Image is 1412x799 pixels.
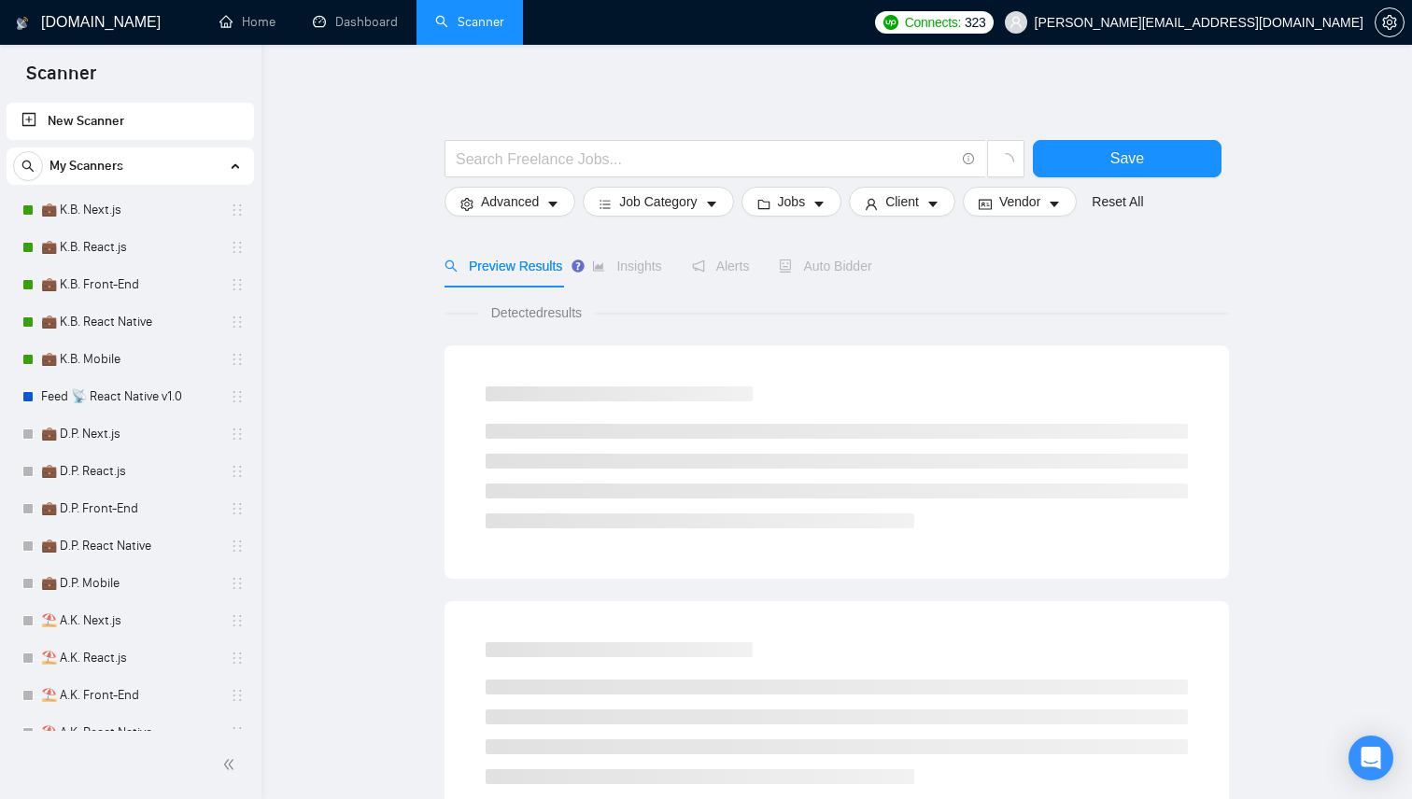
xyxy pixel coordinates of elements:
[1375,15,1405,30] a: setting
[41,639,219,677] a: ⛱️ A.K. React.js
[592,259,661,273] span: Insights
[445,187,575,217] button: settingAdvancedcaret-down
[1092,191,1143,212] a: Reset All
[997,153,1014,170] span: loading
[865,197,878,211] span: user
[41,229,219,266] a: 💼 K.B. React.js
[230,539,245,554] span: holder
[883,15,898,30] img: upwork-logo.png
[41,527,219,565] a: 💼 D.P. React Native
[230,464,245,479] span: holder
[21,103,239,140] a: New Scanner
[230,576,245,591] span: holder
[49,147,123,185] span: My Scanners
[41,266,219,303] a: 💼 K.B. Front-End
[546,197,559,211] span: caret-down
[1375,7,1405,37] button: setting
[41,490,219,527] a: 💼 D.P. Front-End
[230,688,245,703] span: holder
[445,259,562,273] span: Preview Results
[779,259,871,273] span: Auto Bidder
[41,602,219,639] a: ⛱️ A.K. Next.js
[222,755,241,774] span: double-left
[219,14,275,30] a: homeHome
[230,315,245,329] span: holder
[885,191,919,212] span: Client
[313,14,398,30] a: dashboardDashboard
[778,191,806,212] span: Jobs
[230,501,245,516] span: holder
[456,147,954,171] input: Search Freelance Jobs...
[435,14,504,30] a: searchScanner
[41,378,219,415] a: Feed 📡 React Native v1.0
[849,187,955,217] button: userClientcaret-down
[13,151,43,181] button: search
[230,725,245,740] span: holder
[599,197,612,211] span: bars
[705,197,718,211] span: caret-down
[11,60,111,99] span: Scanner
[965,12,985,33] span: 323
[1048,197,1061,211] span: caret-down
[741,187,842,217] button: folderJobscaret-down
[230,651,245,666] span: holder
[14,160,42,173] span: search
[230,352,245,367] span: holder
[963,153,975,165] span: info-circle
[478,302,595,323] span: Detected results
[7,103,254,140] li: New Scanner
[963,187,1077,217] button: idcardVendorcaret-down
[41,303,219,341] a: 💼 K.B. React Native
[445,259,458,273] span: search
[592,259,605,273] span: area-chart
[230,389,245,404] span: holder
[1376,15,1404,30] span: setting
[41,677,219,714] a: ⛱️ A.K. Front-End
[481,191,539,212] span: Advanced
[41,453,219,490] a: 💼 D.P. React.js
[230,427,245,442] span: holder
[692,259,705,273] span: notification
[230,613,245,628] span: holder
[757,197,770,211] span: folder
[41,565,219,602] a: 💼 D.P. Mobile
[230,240,245,255] span: holder
[16,8,29,38] img: logo
[905,12,961,33] span: Connects:
[1110,147,1144,170] span: Save
[460,197,473,211] span: setting
[779,259,792,273] span: robot
[583,187,733,217] button: barsJob Categorycaret-down
[41,415,219,453] a: 💼 D.P. Next.js
[999,191,1040,212] span: Vendor
[230,203,245,217] span: holder
[619,191,697,212] span: Job Category
[41,714,219,751] a: ⛱️ A.K. React Native
[1348,736,1393,780] div: Open Intercom Messenger
[979,197,992,211] span: idcard
[230,277,245,292] span: holder
[812,197,826,211] span: caret-down
[1010,16,1023,29] span: user
[1033,140,1221,177] button: Save
[692,259,750,273] span: Alerts
[926,197,939,211] span: caret-down
[41,341,219,378] a: 💼 K.B. Mobile
[41,191,219,229] a: 💼 K.B. Next.js
[570,258,586,274] div: Tooltip anchor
